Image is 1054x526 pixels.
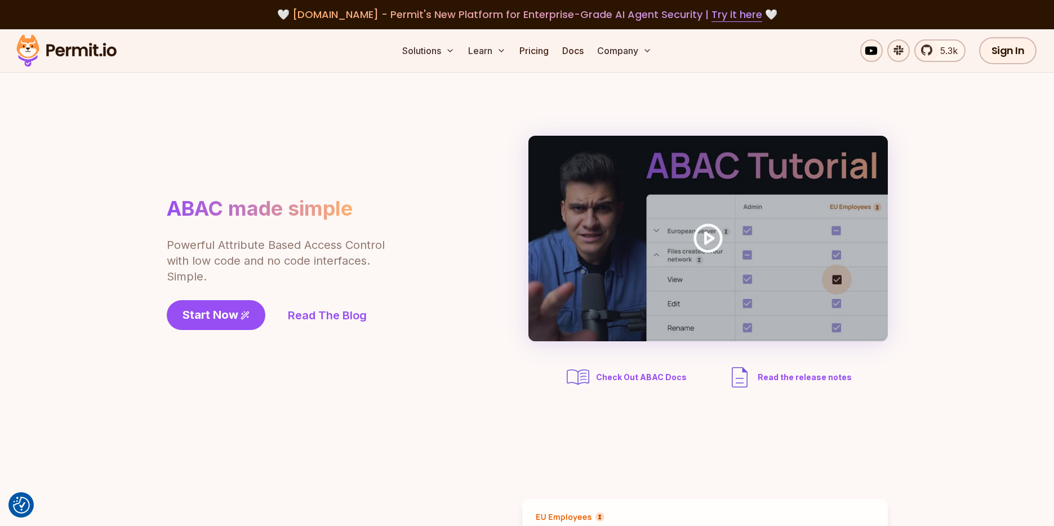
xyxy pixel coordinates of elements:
[564,364,690,391] a: Check Out ABAC Docs
[711,7,762,22] a: Try it here
[515,39,553,62] a: Pricing
[593,39,656,62] button: Company
[167,196,353,221] h1: ABAC made simple
[464,39,510,62] button: Learn
[11,32,122,70] img: Permit logo
[13,497,30,514] img: Revisit consent button
[167,300,265,330] a: Start Now
[13,497,30,514] button: Consent Preferences
[27,7,1027,23] div: 🤍 🤍
[979,37,1037,64] a: Sign In
[596,372,687,383] span: Check Out ABAC Docs
[167,237,386,284] p: Powerful Attribute Based Access Control with low code and no code interfaces. Simple.
[292,7,762,21] span: [DOMAIN_NAME] - Permit's New Platform for Enterprise-Grade AI Agent Security |
[726,364,852,391] a: Read the release notes
[564,364,592,391] img: abac docs
[558,39,588,62] a: Docs
[726,364,753,391] img: description
[183,307,238,323] span: Start Now
[758,372,852,383] span: Read the release notes
[398,39,459,62] button: Solutions
[288,307,367,323] a: Read The Blog
[933,44,958,57] span: 5.3k
[914,39,966,62] a: 5.3k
